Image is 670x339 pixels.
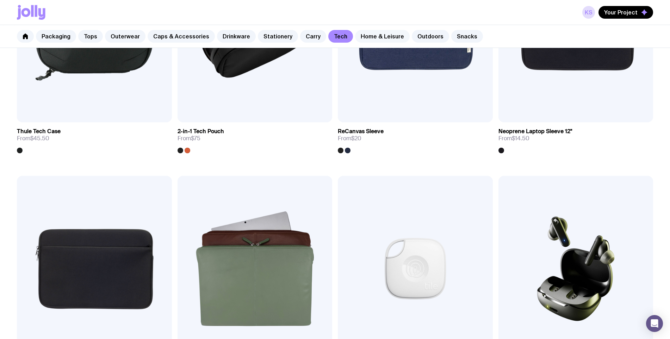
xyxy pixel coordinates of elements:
a: Packaging [36,30,76,43]
a: ReCanvas SleeveFrom$20 [338,122,493,153]
a: Snacks [451,30,483,43]
span: From [498,135,529,142]
a: Neoprene Laptop Sleeve 12"From$14.50 [498,122,653,153]
a: Tops [78,30,103,43]
h3: Neoprene Laptop Sleeve 12" [498,128,572,135]
a: Outerwear [105,30,145,43]
span: From [17,135,49,142]
span: $75 [191,135,200,142]
span: Your Project [604,9,638,16]
span: From [338,135,361,142]
h3: ReCanvas Sleeve [338,128,384,135]
span: From [178,135,200,142]
a: Home & Leisure [355,30,410,43]
a: Stationery [258,30,298,43]
button: Your Project [598,6,653,19]
span: $14.50 [512,135,529,142]
a: 2-in-1 Tech PouchFrom$75 [178,122,333,153]
a: Caps & Accessories [148,30,215,43]
a: Carry [300,30,326,43]
a: Tech [328,30,353,43]
a: Outdoors [412,30,449,43]
h3: 2-in-1 Tech Pouch [178,128,224,135]
a: KS [582,6,595,19]
span: $20 [351,135,361,142]
div: Open Intercom Messenger [646,315,663,332]
a: Drinkware [217,30,256,43]
span: $45.50 [30,135,49,142]
h3: Thule Tech Case [17,128,61,135]
a: Thule Tech CaseFrom$45.50 [17,122,172,153]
